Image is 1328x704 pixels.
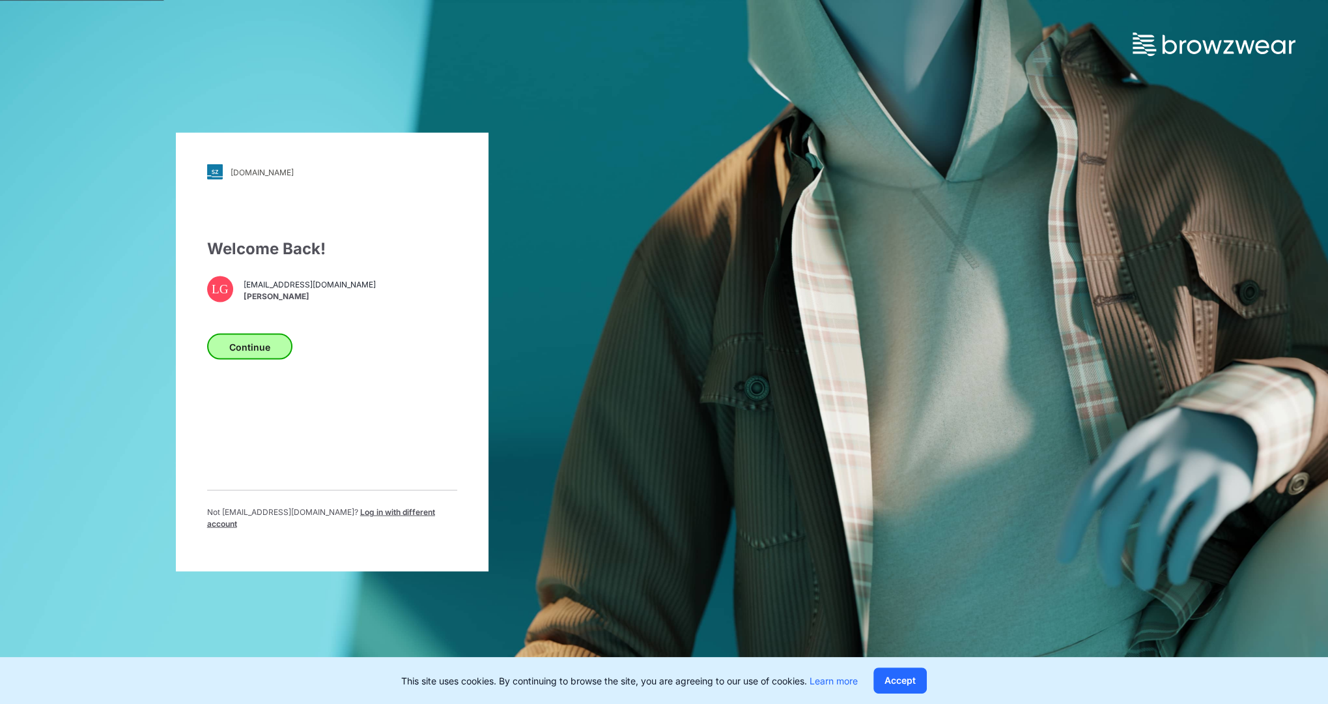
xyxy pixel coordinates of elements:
[244,290,376,302] span: [PERSON_NAME]
[207,164,457,180] a: [DOMAIN_NAME]
[207,237,457,261] div: Welcome Back!
[207,334,292,360] button: Continue
[401,674,858,688] p: This site uses cookies. By continuing to browse the site, you are agreeing to our use of cookies.
[207,506,457,530] p: Not [EMAIL_ADDRESS][DOMAIN_NAME] ?
[873,667,927,694] button: Accept
[244,278,376,290] span: [EMAIL_ADDRESS][DOMAIN_NAME]
[231,167,294,177] div: [DOMAIN_NAME]
[207,276,233,302] div: LG
[1133,33,1295,56] img: browzwear-logo.73288ffb.svg
[207,164,223,180] img: svg+xml;base64,PHN2ZyB3aWR0aD0iMjgiIGhlaWdodD0iMjgiIHZpZXdCb3g9IjAgMCAyOCAyOCIgZmlsbD0ibm9uZSIgeG...
[810,675,858,686] a: Learn more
